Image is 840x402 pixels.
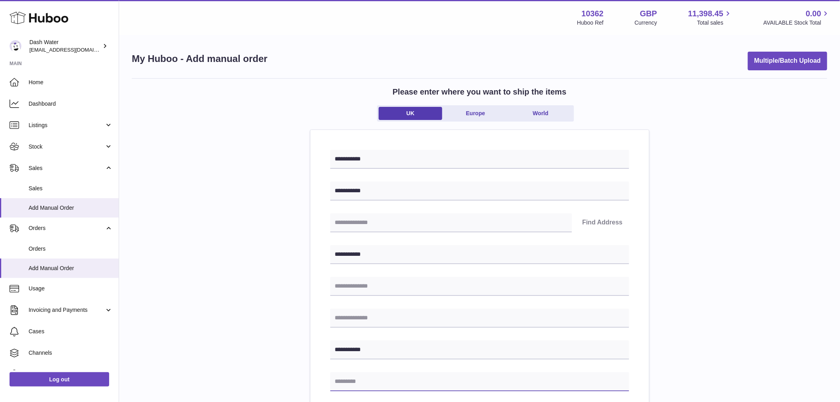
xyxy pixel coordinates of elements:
span: Stock [29,143,104,151]
strong: GBP [640,8,657,19]
strong: 10362 [582,8,604,19]
span: Sales [29,185,113,192]
span: Cases [29,328,113,335]
span: Add Manual Order [29,204,113,212]
a: World [509,107,572,120]
a: 0.00 AVAILABLE Stock Total [763,8,830,27]
h1: My Huboo - Add manual order [132,52,268,65]
button: Multiple/Batch Upload [748,52,827,70]
span: Listings [29,122,104,129]
span: AVAILABLE Stock Total [763,19,830,27]
span: Sales [29,164,104,172]
div: Dash Water [29,39,101,54]
img: internalAdmin-10362@internal.huboo.com [10,40,21,52]
a: Log out [10,372,109,387]
a: 11,398.45 Total sales [688,8,732,27]
div: Huboo Ref [577,19,604,27]
span: Home [29,79,113,86]
span: [EMAIL_ADDRESS][DOMAIN_NAME] [29,46,117,53]
span: Total sales [697,19,732,27]
a: UK [379,107,442,120]
a: Europe [444,107,507,120]
span: Channels [29,349,113,357]
span: Dashboard [29,100,113,108]
div: Currency [635,19,657,27]
h2: Please enter where you want to ship the items [393,87,566,97]
span: 11,398.45 [688,8,723,19]
span: 0.00 [806,8,821,19]
span: Usage [29,285,113,292]
span: Orders [29,224,104,232]
span: Invoicing and Payments [29,306,104,314]
span: Orders [29,245,113,253]
span: Add Manual Order [29,265,113,272]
